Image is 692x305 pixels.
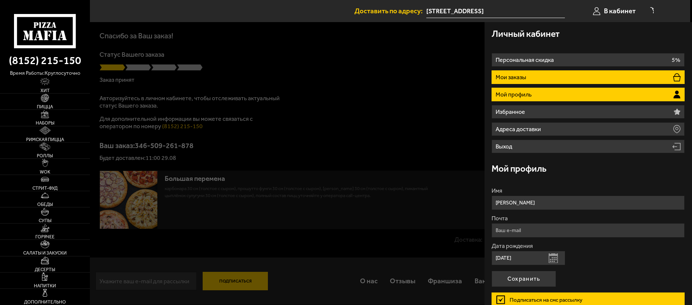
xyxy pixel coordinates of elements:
[492,223,685,238] input: Ваш e-mail
[23,251,67,255] span: Салаты и закуски
[39,218,52,223] span: Супы
[35,235,55,239] span: Горячее
[32,186,57,190] span: Стрит-фуд
[549,253,558,263] button: Открыть календарь
[157,8,180,15] span: Акции
[354,8,426,15] span: Доставить по адресу:
[36,121,55,125] span: Наборы
[41,88,50,93] span: Хит
[492,215,685,221] label: Почта
[34,284,56,288] span: Напитки
[426,4,565,18] input: Ваш адрес доставки
[40,170,50,174] span: WOK
[24,300,66,304] span: Дополнительно
[492,29,560,38] h3: Личный кабинет
[496,144,514,150] p: Выход
[426,4,565,18] span: улица Папанина, 27
[496,57,556,63] p: Персональная скидка
[604,8,636,15] span: В кабинет
[496,92,534,98] p: Мой профиль
[197,8,227,15] span: Доставка
[37,105,53,109] span: Пицца
[670,6,683,11] span: 0 руб.
[492,251,565,265] input: Ваша дата рождения
[37,202,53,207] span: Обеды
[492,196,685,210] input: Ваше имя
[229,6,240,17] img: 15daf4d41897b9f0e9f617042186c801.svg
[492,164,546,173] h3: Мой профиль
[492,188,685,194] label: Имя
[492,243,685,249] label: Дата рождения
[26,137,64,142] span: Римская пицца
[108,8,140,15] span: Мурманск
[670,12,683,16] span: 0 шт.
[37,154,53,158] span: Роллы
[492,271,556,287] button: Сохранить
[496,109,527,115] p: Избранное
[496,126,543,132] p: Адреса доставки
[35,267,55,272] span: Десерты
[672,57,680,63] p: 5%
[496,74,528,80] p: Мои заказы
